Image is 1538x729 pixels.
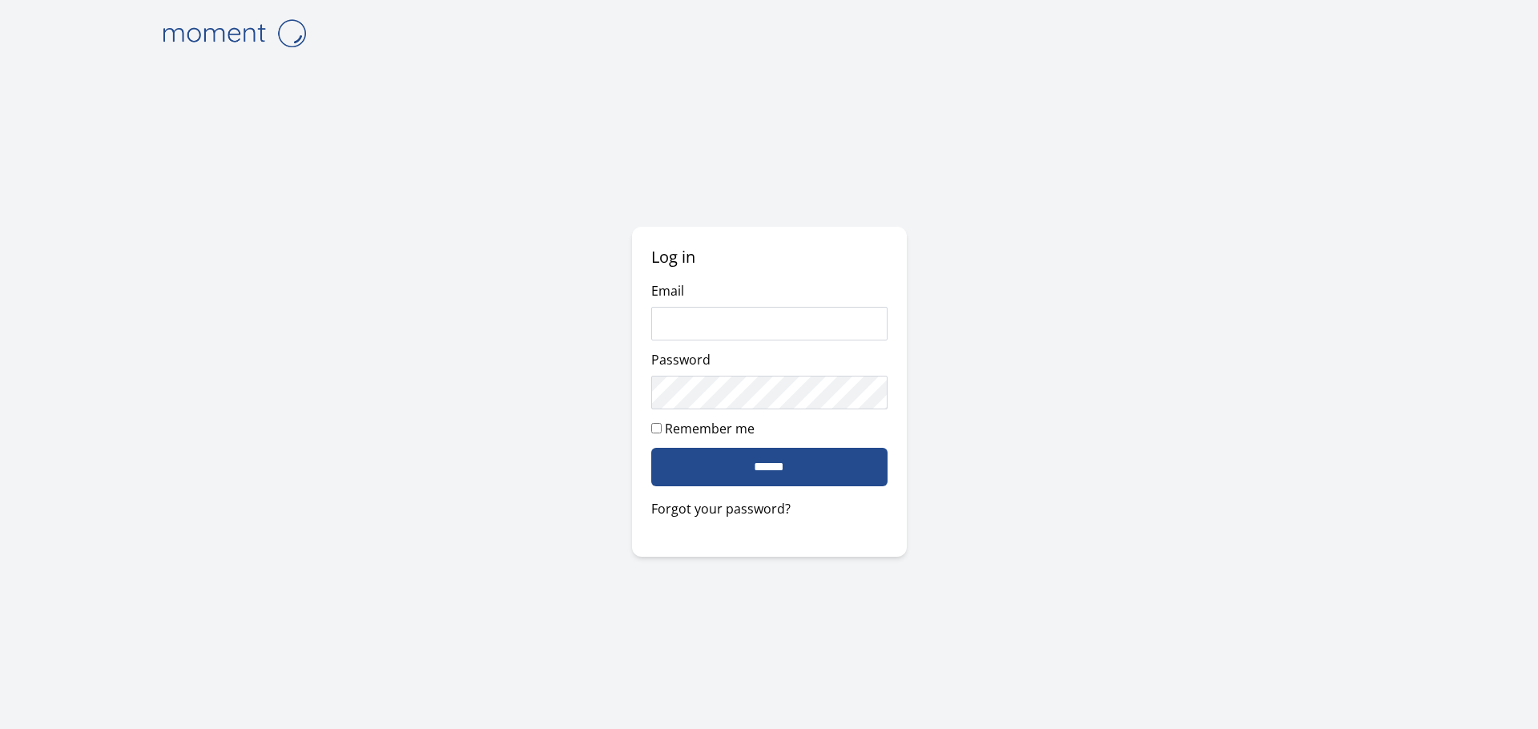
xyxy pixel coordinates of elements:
a: Forgot your password? [651,499,888,518]
label: Email [651,282,684,300]
img: logo-4e3dc11c47720685a147b03b5a06dd966a58ff35d612b21f08c02c0306f2b779.png [154,13,314,54]
label: Remember me [665,420,755,437]
label: Password [651,351,711,369]
h2: Log in [651,246,888,268]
